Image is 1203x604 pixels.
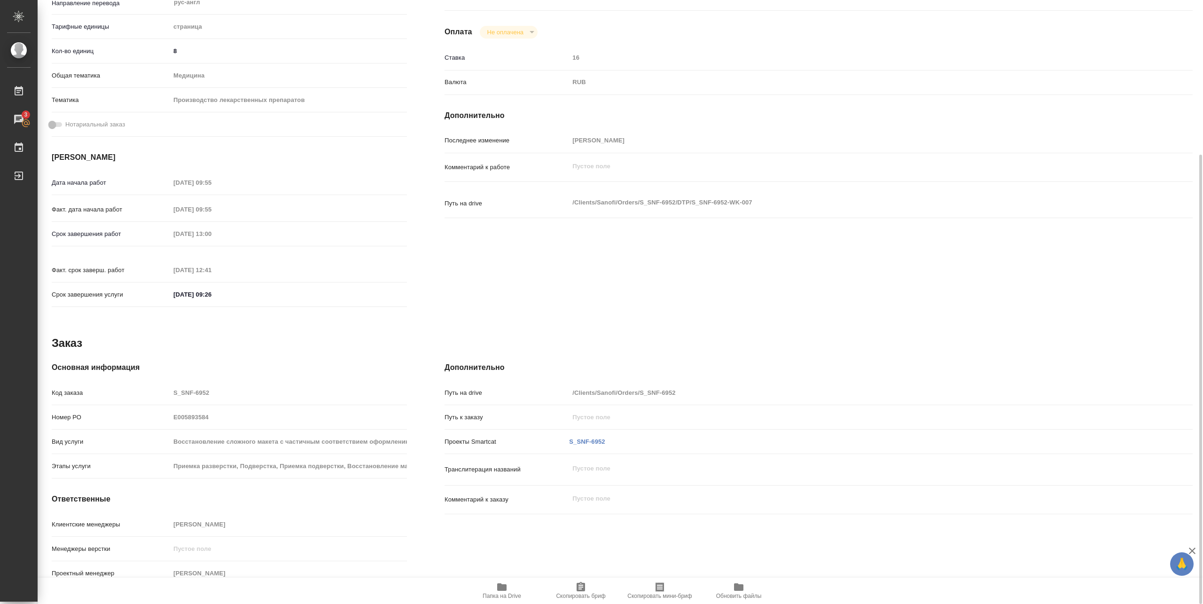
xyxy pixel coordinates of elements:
[52,71,170,80] p: Общая тематика
[52,413,170,422] p: Номер РО
[52,388,170,398] p: Код заказа
[716,593,762,599] span: Обновить файлы
[52,462,170,471] p: Этапы услуги
[569,386,1130,400] input: Пустое поле
[569,410,1130,424] input: Пустое поле
[52,205,170,214] p: Факт. дата начала работ
[170,227,252,241] input: Пустое поле
[445,388,569,398] p: Путь на drive
[699,578,778,604] button: Обновить файлы
[170,518,407,531] input: Пустое поле
[569,133,1130,147] input: Пустое поле
[556,593,605,599] span: Скопировать бриф
[170,288,252,301] input: ✎ Введи что-нибудь
[1174,554,1190,574] span: 🙏
[569,74,1130,90] div: RUB
[170,92,407,108] div: Производство лекарственных препаратов
[52,47,170,56] p: Кол-во единиц
[52,544,170,554] p: Менеджеры верстки
[52,95,170,105] p: Тематика
[445,413,569,422] p: Путь к заказу
[52,569,170,578] p: Проектный менеджер
[52,437,170,447] p: Вид услуги
[2,108,35,131] a: 3
[170,44,407,58] input: ✎ Введи что-нибудь
[170,435,407,448] input: Пустое поле
[620,578,699,604] button: Скопировать мини-бриф
[569,51,1130,64] input: Пустое поле
[445,110,1193,121] h4: Дополнительно
[52,178,170,188] p: Дата начала работ
[52,229,170,239] p: Срок завершения работ
[170,263,252,277] input: Пустое поле
[52,152,407,163] h4: [PERSON_NAME]
[52,22,170,31] p: Тарифные единицы
[52,290,170,299] p: Срок завершения услуги
[170,176,252,189] input: Пустое поле
[462,578,541,604] button: Папка на Drive
[445,136,569,145] p: Последнее изменение
[170,203,252,216] input: Пустое поле
[170,386,407,400] input: Пустое поле
[445,53,569,63] p: Ставка
[569,438,605,445] a: S_SNF-6952
[170,410,407,424] input: Пустое поле
[445,78,569,87] p: Валюта
[170,459,407,473] input: Пустое поле
[52,362,407,373] h4: Основная информация
[445,199,569,208] p: Путь на drive
[445,495,569,504] p: Комментарий к заказу
[483,593,521,599] span: Папка на Drive
[52,336,82,351] h2: Заказ
[445,437,569,447] p: Проекты Smartcat
[445,26,472,38] h4: Оплата
[170,19,407,35] div: страница
[445,362,1193,373] h4: Дополнительно
[445,465,569,474] p: Транслитерация названий
[480,26,538,39] div: Не оплачена
[445,163,569,172] p: Комментарий к работе
[65,120,125,129] span: Нотариальный заказ
[627,593,692,599] span: Скопировать мини-бриф
[170,542,407,556] input: Пустое поле
[18,110,33,119] span: 3
[170,566,407,580] input: Пустое поле
[484,28,526,36] button: Не оплачена
[541,578,620,604] button: Скопировать бриф
[1170,552,1194,576] button: 🙏
[569,195,1130,211] textarea: /Clients/Sanofi/Orders/S_SNF-6952/DTP/S_SNF-6952-WK-007
[52,494,407,505] h4: Ответственные
[170,68,407,84] div: Медицина
[52,266,170,275] p: Факт. срок заверш. работ
[52,520,170,529] p: Клиентские менеджеры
